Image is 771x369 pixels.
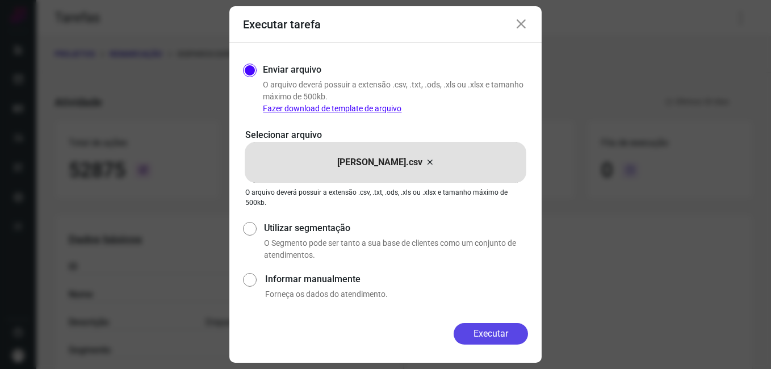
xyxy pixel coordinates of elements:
p: Forneça os dados do atendimento. [265,288,528,300]
p: O arquivo deverá possuir a extensão .csv, .txt, .ods, .xls ou .xlsx e tamanho máximo de 500kb. [245,187,526,208]
label: Enviar arquivo [263,63,321,77]
p: [PERSON_NAME].csv [337,156,422,169]
h3: Executar tarefa [243,18,321,31]
button: Executar [454,323,528,345]
label: Informar manualmente [265,272,528,286]
label: Utilizar segmentação [264,221,528,235]
p: Selecionar arquivo [245,128,526,142]
p: O arquivo deverá possuir a extensão .csv, .txt, .ods, .xls ou .xlsx e tamanho máximo de 500kb. [263,79,528,115]
p: O Segmento pode ser tanto a sua base de clientes como um conjunto de atendimentos. [264,237,528,261]
a: Fazer download de template de arquivo [263,104,401,113]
